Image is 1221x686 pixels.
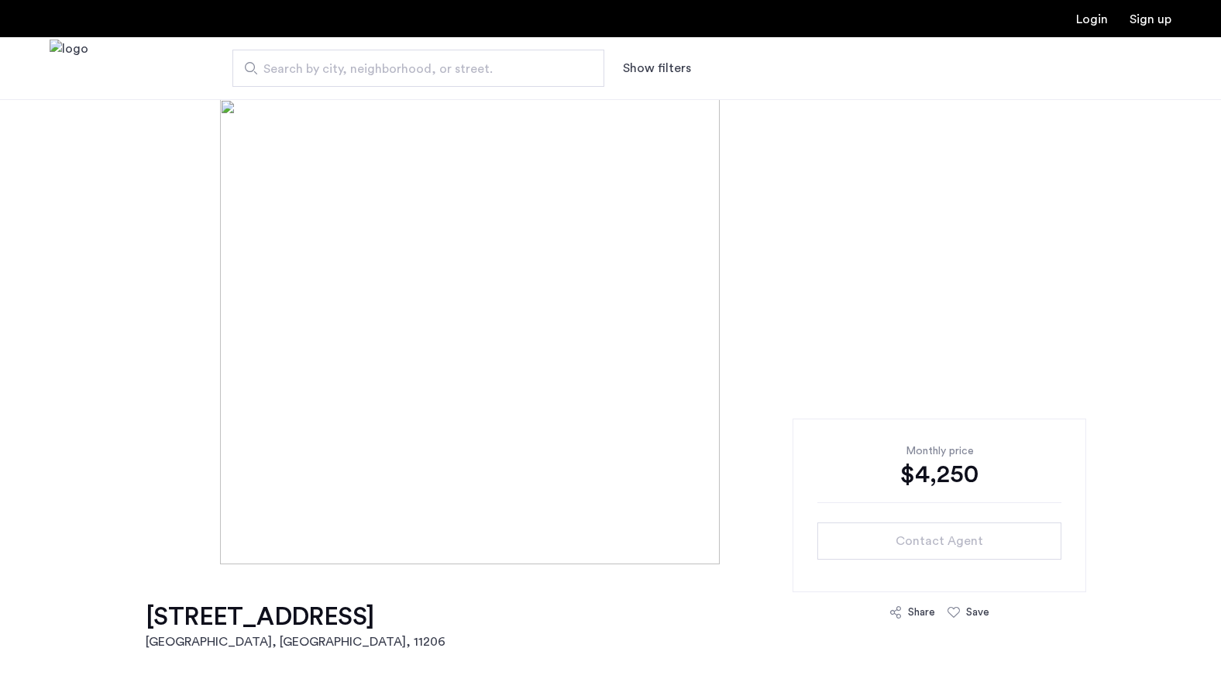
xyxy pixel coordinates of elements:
div: $4,250 [817,459,1061,490]
img: logo [50,40,88,98]
input: Apartment Search [232,50,604,87]
div: Monthly price [817,443,1061,459]
div: Share [908,605,935,620]
a: Cazamio Logo [50,40,88,98]
button: button [817,522,1061,560]
img: [object%20Object] [220,99,1002,564]
a: Login [1076,13,1108,26]
a: Registration [1130,13,1171,26]
span: Contact Agent [896,532,983,550]
a: [STREET_ADDRESS][GEOGRAPHIC_DATA], [GEOGRAPHIC_DATA], 11206 [146,602,445,651]
span: Search by city, neighborhood, or street. [263,60,561,78]
h1: [STREET_ADDRESS] [146,602,445,633]
h2: [GEOGRAPHIC_DATA], [GEOGRAPHIC_DATA] , 11206 [146,633,445,651]
div: Save [966,605,989,620]
button: Show or hide filters [623,59,691,78]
